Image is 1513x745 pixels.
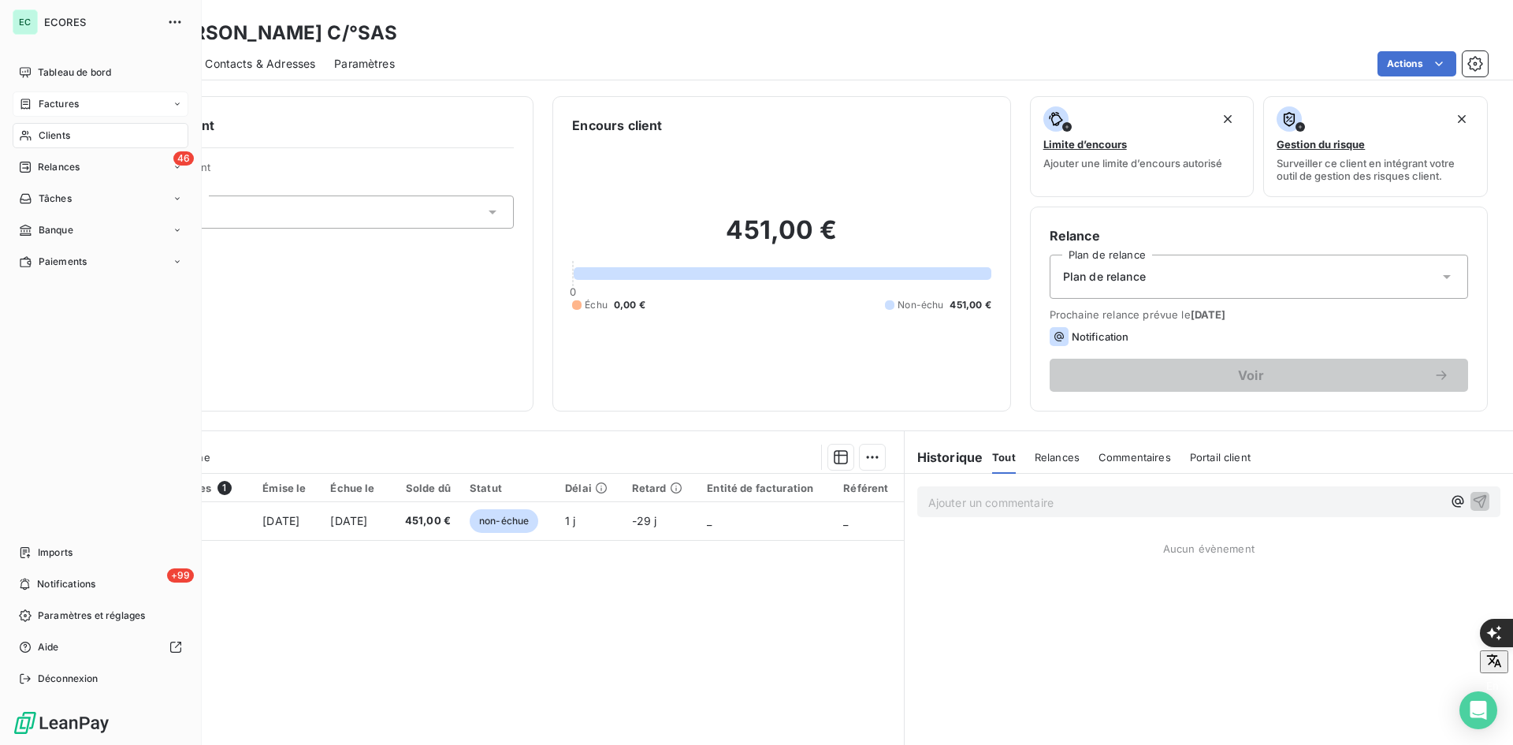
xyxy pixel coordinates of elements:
span: Prochaine relance prévue le [1050,308,1468,321]
span: _ [707,514,712,527]
div: Retard [632,482,689,494]
div: Solde dû [400,482,451,494]
div: Statut [470,482,546,494]
div: Open Intercom Messenger [1459,691,1497,729]
span: Paiements [39,255,87,269]
span: Limite d’encours [1043,138,1127,151]
span: Banque [39,223,73,237]
button: Gestion du risqueSurveiller ce client en intégrant votre outil de gestion des risques client. [1263,96,1488,197]
span: Imports [38,546,72,560]
span: -29 j [632,514,657,527]
span: Ajouter une limite d’encours autorisé [1043,157,1222,169]
span: Gestion du risque [1277,138,1365,151]
span: Commentaires [1099,451,1171,464]
div: Échue le [330,482,380,494]
span: [DATE] [330,514,367,527]
span: Voir [1069,369,1433,382]
span: 46 [173,151,194,166]
span: 0 [570,285,576,298]
span: Notification [1072,330,1129,343]
img: Logo LeanPay [13,710,110,736]
span: Surveiller ce client en intégrant votre outil de gestion des risques client. [1277,157,1474,182]
span: Aide [38,640,59,654]
span: Relances [1035,451,1080,464]
div: EC [13,9,38,35]
button: Limite d’encoursAjouter une limite d’encours autorisé [1030,96,1255,197]
span: Tout [992,451,1016,464]
span: Échu [585,298,608,312]
span: Non-échu [898,298,943,312]
button: Actions [1377,51,1456,76]
span: 1 j [565,514,575,527]
span: 451,00 € [400,513,451,529]
span: non-échue [470,509,538,533]
div: Délai [565,482,613,494]
span: Relances [38,160,80,174]
span: Paramètres [334,56,395,72]
span: [DATE] [1191,308,1226,321]
span: Tâches [39,192,72,206]
span: [DATE] [262,514,299,527]
span: Plan de relance [1063,269,1146,285]
span: Notifications [37,577,95,591]
div: Entité de facturation [707,482,824,494]
span: 1 [217,481,232,495]
a: Aide [13,635,188,660]
h3: M [PERSON_NAME] C/°SAS [139,19,397,47]
span: Portail client [1190,451,1251,464]
button: Voir [1050,359,1468,392]
span: +99 [167,568,194,583]
div: Référent [843,482,894,494]
h2: 451,00 € [572,214,991,262]
span: 451,00 € [950,298,991,312]
span: Tableau de bord [38,65,111,80]
h6: Historique [905,448,983,467]
span: Propriétés Client [127,161,514,183]
span: 0,00 € [614,298,645,312]
span: Clients [39,129,70,143]
span: _ [843,514,848,527]
h6: Informations client [95,116,514,135]
span: ECORES [44,16,158,28]
span: Contacts & Adresses [205,56,315,72]
h6: Encours client [572,116,662,135]
span: Factures [39,97,79,111]
span: Aucun évènement [1163,542,1255,555]
h6: Relance [1050,226,1468,245]
span: Déconnexion [38,672,99,686]
div: Émise le [262,482,311,494]
span: Paramètres et réglages [38,609,145,623]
